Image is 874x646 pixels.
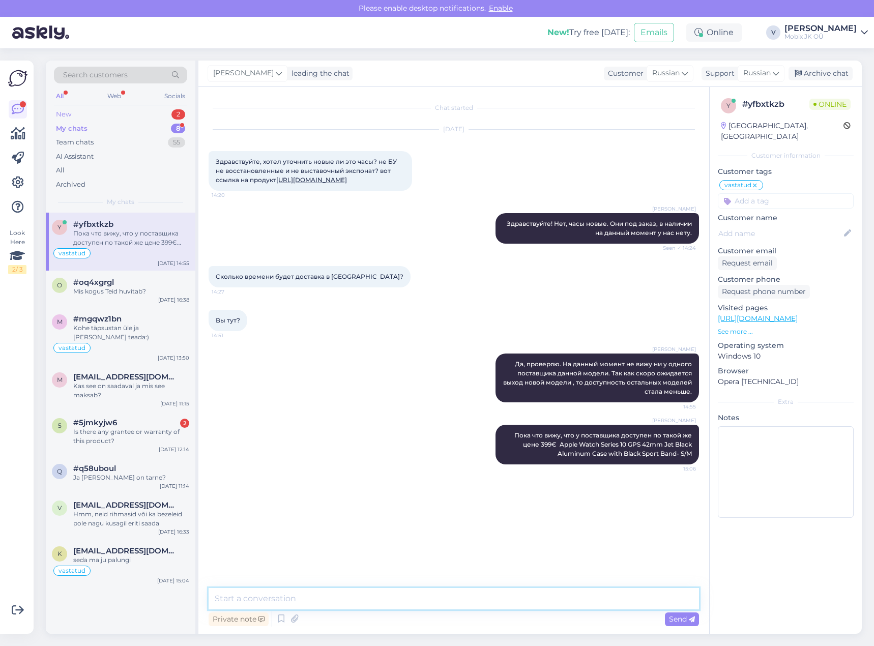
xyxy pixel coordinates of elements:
p: Browser [718,366,854,376]
span: 14:27 [212,288,250,296]
div: # yfbxtkzb [742,98,809,110]
span: [PERSON_NAME] [652,345,696,353]
div: Private note [209,612,269,626]
span: Пока что вижу, что у поставщика доступен по такой же цене 399€ Apple Watch Series 10 GPS 42mm Jet... [514,431,693,457]
span: Здравствуйте! Нет, часы новые. Они под заказ, в наличии на данный момент у нас нету. [507,220,693,237]
div: Look Here [8,228,26,274]
span: My chats [107,197,134,207]
div: Customer [604,68,644,79]
div: Ja [PERSON_NAME] on tarne? [73,473,189,482]
div: Request phone number [718,285,810,299]
div: [DATE] 13:50 [158,354,189,362]
button: Emails [634,23,674,42]
p: Customer tags [718,166,854,177]
a: [URL][DOMAIN_NAME] [276,176,347,184]
a: [PERSON_NAME]Mobix JK OÜ [784,24,868,41]
div: All [56,165,65,175]
span: [PERSON_NAME] [213,68,274,79]
span: k [57,550,62,557]
div: 55 [168,137,185,148]
div: Web [105,90,123,103]
div: [PERSON_NAME] [784,24,857,33]
p: Windows 10 [718,351,854,362]
span: y [726,102,731,109]
span: v [57,504,62,512]
span: #q58uboul [73,464,116,473]
span: Seen ✓ 14:24 [658,244,696,252]
div: Customer information [718,151,854,160]
span: #yfbxtkzb [73,220,113,229]
div: [DATE] [209,125,699,134]
span: vastatud [59,568,85,574]
div: 2 [180,419,189,428]
span: 14:55 [658,403,696,410]
div: Archived [56,180,85,190]
span: Online [809,99,851,110]
div: Archive chat [789,67,853,80]
div: 2 / 3 [8,265,26,274]
span: Сколько времени будет доставка в [GEOGRAPHIC_DATA]? [216,273,403,280]
p: Customer name [718,213,854,223]
span: marguskaar@hotmail.com [73,372,179,381]
a: [URL][DOMAIN_NAME] [718,314,798,323]
p: Customer email [718,246,854,256]
span: Вы тут? [216,316,240,324]
span: m [57,376,63,384]
span: Enable [486,4,516,13]
div: AI Assistant [56,152,94,162]
div: Mis kogus Teid huvitab? [73,287,189,296]
div: [DATE] 11:15 [160,400,189,407]
div: Kohe täpsustan üle ja [PERSON_NAME] teada:) [73,324,189,342]
span: 5 [58,422,62,429]
span: 14:20 [212,191,250,199]
div: [DATE] 11:14 [160,482,189,490]
div: Online [686,23,742,42]
p: Notes [718,413,854,423]
div: My chats [56,124,88,134]
div: 2 [171,109,185,120]
p: See more ... [718,327,854,336]
div: [DATE] 16:38 [158,296,189,304]
div: New [56,109,71,120]
div: seda ma ju palungi [73,555,189,565]
div: Socials [162,90,187,103]
span: Search customers [63,70,128,80]
div: Hmm, neid rihmasid või ka bezeleid pole nagu kusagil eriti saada [73,510,189,528]
span: Russian [652,68,680,79]
div: Kas see on saadaval ja mis see maksab? [73,381,189,400]
p: Opera [TECHNICAL_ID] [718,376,854,387]
div: [DATE] 14:55 [158,259,189,267]
div: Support [702,68,735,79]
div: 8 [171,124,185,134]
img: Askly Logo [8,69,27,88]
p: Customer phone [718,274,854,285]
span: vastatud [59,250,85,256]
span: Да, проверяю. На данный момент не вижу ни у одного поставщика данной модели. Так как скоро ожидае... [503,360,693,395]
div: Is there any grantee or warranty of this product? [73,427,189,446]
div: Extra [718,397,854,406]
div: Try free [DATE]: [547,26,630,39]
div: [DATE] 15:04 [157,577,189,584]
div: V [766,25,780,40]
p: Operating system [718,340,854,351]
div: Request email [718,256,777,270]
div: Team chats [56,137,94,148]
div: Chat started [209,103,699,112]
span: vastatud [724,182,751,188]
span: y [57,223,62,231]
div: [GEOGRAPHIC_DATA], [GEOGRAPHIC_DATA] [721,121,843,142]
span: [PERSON_NAME] [652,417,696,424]
div: Mobix JK OÜ [784,33,857,41]
span: Russian [743,68,771,79]
span: 15:06 [658,465,696,473]
span: o [57,281,62,289]
span: #mgqwz1bn [73,314,122,324]
input: Add a tag [718,193,854,209]
input: Add name [718,228,842,239]
span: Send [669,614,695,624]
div: [DATE] 12:14 [159,446,189,453]
div: Пока что вижу, что у поставщика доступен по такой же цене 399€ Apple Watch Series 10 GPS 42mm Jet... [73,229,189,247]
span: #5jmkyjw6 [73,418,117,427]
span: #oq4xgrgl [73,278,114,287]
span: 14:51 [212,332,250,339]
